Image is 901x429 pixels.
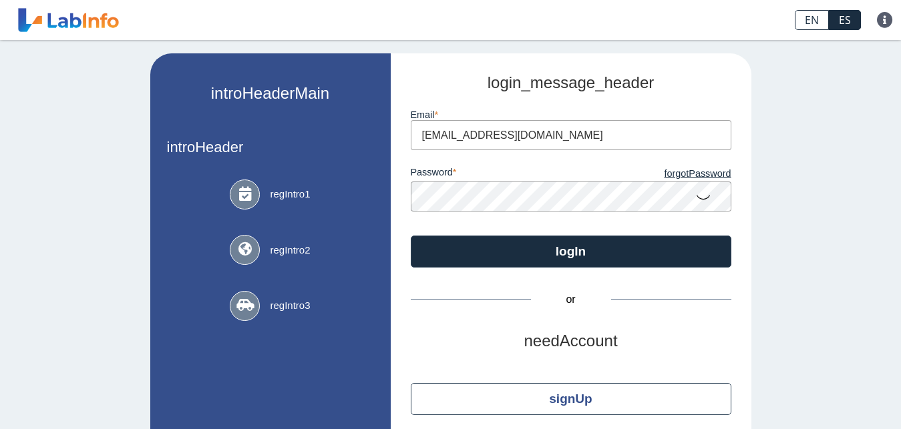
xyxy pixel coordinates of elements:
[411,236,731,268] button: logIn
[829,10,861,30] a: ES
[411,332,731,351] h2: needAccount
[270,187,310,202] span: regIntro1
[531,292,611,308] span: or
[571,167,731,181] a: forgotPassword
[795,10,829,30] a: EN
[411,73,731,93] h2: login_message_header
[270,298,310,314] span: regIntro3
[270,243,310,258] span: regIntro2
[411,167,571,181] label: password
[211,84,329,103] h2: introHeaderMain
[167,139,374,155] h3: introHeader
[411,109,731,120] label: email
[411,383,731,415] button: signUp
